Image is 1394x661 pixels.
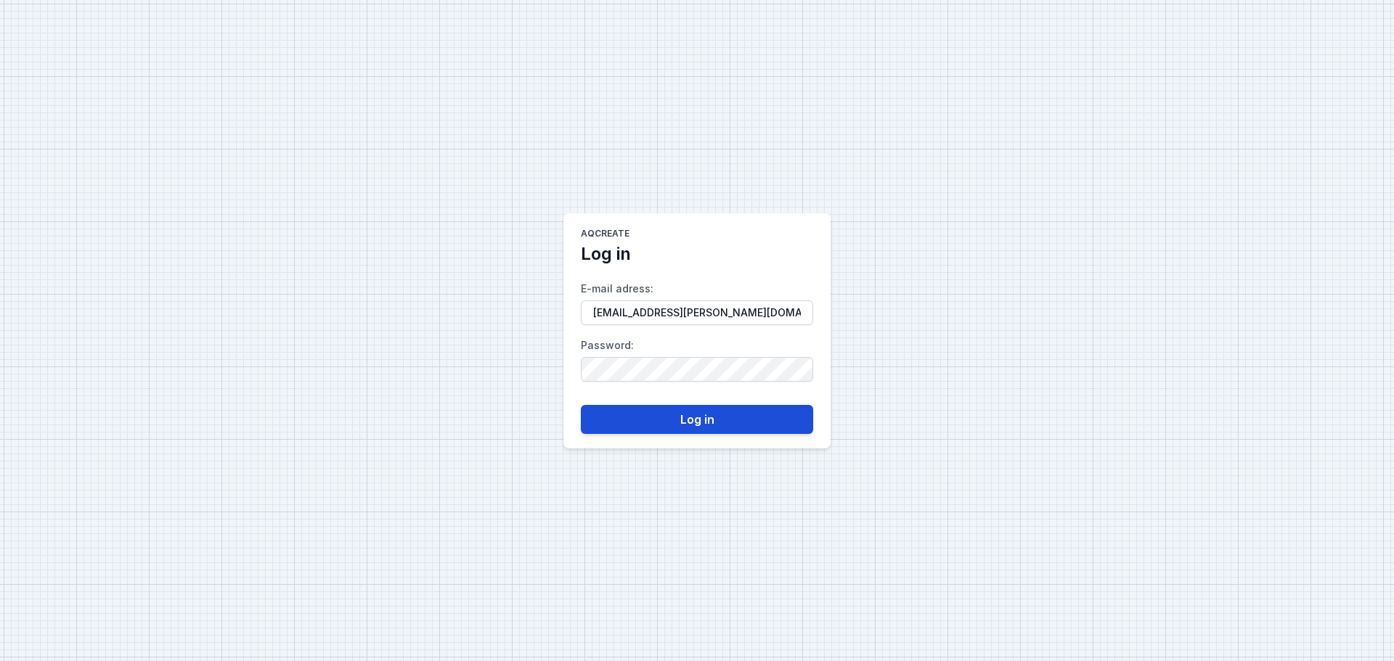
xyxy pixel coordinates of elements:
[581,277,813,325] label: E-mail adress :
[581,334,813,382] label: Password :
[581,228,629,242] h1: AQcreate
[581,242,631,266] h2: Log in
[581,357,813,382] input: Password:Open Keeper Popup
[581,300,813,325] input: E-mail adress:Open Keeper Popup
[581,405,813,434] button: Log in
